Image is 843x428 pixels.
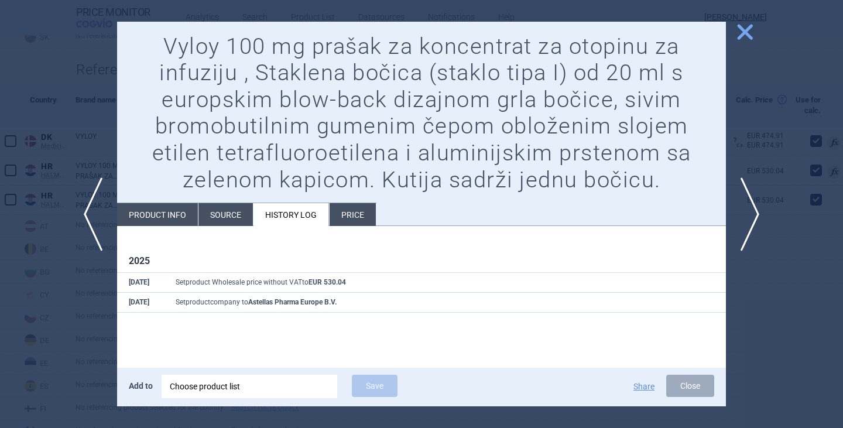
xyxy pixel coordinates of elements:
strong: Astellas Pharma Europe B.V. [248,298,337,306]
span: Set product Wholesale price without VAT to [176,278,346,286]
div: Choose product list [162,375,337,398]
button: Save [352,375,397,397]
span: Set product company to [176,298,337,306]
li: Price [330,203,376,226]
h1: Vyloy 100 mg prašak za koncentrat za otopinu za infuziju , Staklena bočica (staklo tipa I) od 20 ... [129,33,714,194]
li: Source [198,203,253,226]
th: [DATE] [117,293,164,313]
li: Product info [117,203,198,226]
button: Close [666,375,714,397]
p: Add to [129,375,153,397]
th: [DATE] [117,273,164,293]
h1: 2025 [129,255,714,266]
strong: EUR 530.04 [309,278,346,286]
li: History log [253,203,329,226]
div: Choose product list [170,375,329,398]
button: Share [633,382,654,391]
